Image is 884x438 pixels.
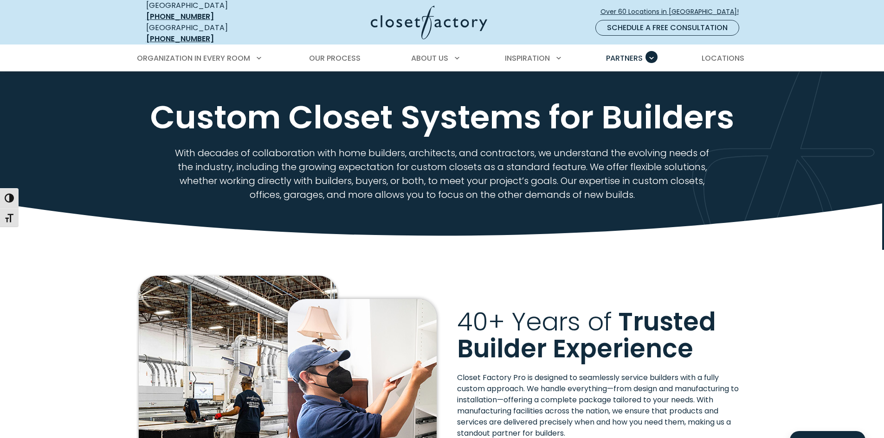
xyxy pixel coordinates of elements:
p: With decades of collaboration with home builders, architects, and contractors, we understand the ... [169,146,715,202]
h1: Custom Closet Systems for Builders [144,100,740,135]
a: Schedule a Free Consultation [595,20,739,36]
img: Closet Factory Logo [371,6,487,39]
a: Over 60 Locations in [GEOGRAPHIC_DATA]! [600,4,747,20]
a: [PHONE_NUMBER] [146,11,214,22]
span: About Us [411,53,448,63]
span: Organization in Every Room [137,53,250,63]
span: Trusted Builder Experience [457,304,716,366]
span: Our Process [309,53,361,63]
span: Over 60 Locations in [GEOGRAPHIC_DATA]! [600,7,746,17]
div: [GEOGRAPHIC_DATA] [146,22,281,44]
span: 40+ Years of [457,304,612,339]
span: Partners [606,53,643,63]
span: Inspiration [505,53,550,63]
span: Locations [702,53,744,63]
nav: Primary Menu [130,45,754,71]
a: [PHONE_NUMBER] [146,33,214,44]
